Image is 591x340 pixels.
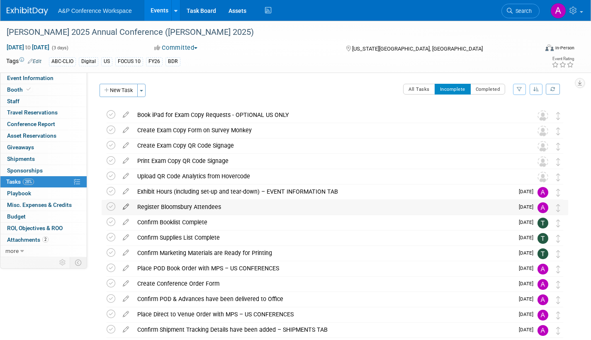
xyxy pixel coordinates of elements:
div: Place POD Book Order with MPS – US CONFERENCES [133,261,514,275]
span: [DATE] [519,235,537,240]
img: Format-Inperson.png [545,44,554,51]
a: edit [119,311,133,318]
div: Exhibit Hours (including set-up and tear-down) – EVENT INFORMATION TAB [133,185,514,199]
i: Move task [556,265,560,273]
img: Unassigned [537,126,548,136]
a: edit [119,203,133,211]
i: Move task [556,281,560,289]
button: Committed [151,44,201,52]
span: Shipments [7,155,35,162]
a: edit [119,234,133,241]
button: New Task [100,84,138,97]
a: edit [119,249,133,257]
a: edit [119,111,133,119]
img: Amanda Oney [537,202,548,213]
span: Travel Reservations [7,109,58,116]
i: Move task [556,173,560,181]
span: A&P Conference Workspace [58,7,132,14]
a: Shipments [0,153,87,165]
span: ROI, Objectives & ROO [7,225,63,231]
i: Booth reservation complete [27,87,31,92]
span: [DATE] [519,281,537,287]
a: Event Information [0,73,87,84]
button: Completed [470,84,506,95]
img: Amanda Oney [537,264,548,274]
span: [DATE] [DATE] [6,44,50,51]
a: edit [119,172,133,180]
i: Move task [556,327,560,335]
img: Amanda Oney [537,294,548,305]
a: edit [119,280,133,287]
div: In-Person [555,45,574,51]
a: edit [119,265,133,272]
img: Amanda Oney [537,325,548,336]
div: Confirm Marketing Materials are Ready for Printing [133,246,514,260]
div: Upload QR Code Analytics from Hovercode [133,169,521,183]
div: Create Exam Copy Form on Survey Monkey [133,123,521,137]
i: Move task [556,250,560,258]
span: [DATE] [519,189,537,194]
span: (3 days) [51,45,68,51]
span: Conference Report [7,121,55,127]
div: FOCUS 10 [115,57,143,66]
a: Travel Reservations [0,107,87,118]
span: 28% [23,179,34,185]
a: edit [119,188,133,195]
span: [DATE] [519,265,537,271]
i: Move task [556,189,560,197]
img: Amanda Oney [550,3,566,19]
a: edit [119,142,133,149]
a: Booth [0,84,87,95]
span: [DATE] [519,204,537,210]
img: Amanda Oney [537,310,548,321]
a: Attachments2 [0,234,87,245]
div: Confirm POD & Advances have been delivered to Office [133,292,514,306]
a: Tasks28% [0,176,87,187]
span: 2 [42,236,49,243]
div: Create Conference Order Form [133,277,514,291]
span: [DATE] [519,250,537,256]
a: Sponsorships [0,165,87,176]
button: All Tasks [403,84,435,95]
a: edit [119,157,133,165]
span: Booth [7,86,32,93]
div: Create Exam Copy QR Code Signage [133,138,521,153]
a: Asset Reservations [0,130,87,141]
span: more [5,248,19,254]
span: Playbook [7,190,31,197]
a: Edit [28,58,41,64]
div: Event Rating [552,57,574,61]
img: Taylor Thompson [537,233,548,244]
img: Taylor Thompson [537,248,548,259]
span: [DATE] [519,219,537,225]
span: Search [513,8,532,14]
a: Staff [0,96,87,107]
td: Tags [6,57,41,66]
img: Unassigned [537,110,548,121]
div: Place Direct to Venue Order with MPS – US CONFERENCES [133,307,514,321]
a: ROI, Objectives & ROO [0,223,87,234]
img: ExhibitDay [7,7,48,15]
a: Conference Report [0,119,87,130]
div: ABC-CLIO [49,57,76,66]
div: US [101,57,112,66]
span: [DATE] [519,311,537,317]
a: Giveaways [0,142,87,153]
div: BDR [165,57,180,66]
a: Refresh [546,84,560,95]
div: Confirm Supplies List Complete [133,231,514,245]
i: Move task [556,296,560,304]
i: Move task [556,112,560,120]
span: Budget [7,213,26,220]
span: Asset Reservations [7,132,56,139]
img: Unassigned [537,141,548,152]
img: Unassigned [537,172,548,182]
td: Toggle Event Tabs [70,257,87,268]
i: Move task [556,311,560,319]
span: Event Information [7,75,54,81]
a: edit [119,326,133,333]
img: Amanda Oney [537,279,548,290]
div: Confirm Shipment Tracking Details have been added – SHIPMENTS TAB [133,323,514,337]
td: Personalize Event Tab Strip [56,257,70,268]
span: to [24,44,32,51]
